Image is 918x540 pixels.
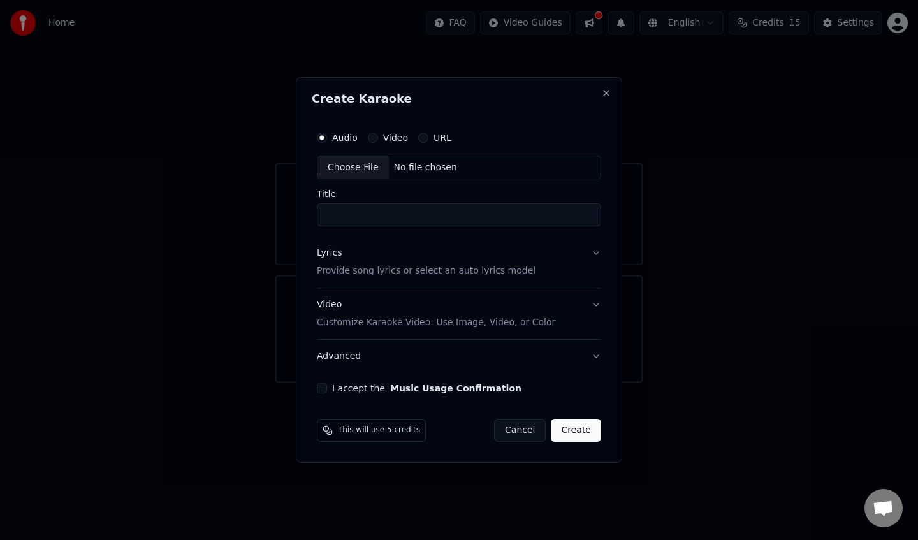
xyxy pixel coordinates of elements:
div: No file chosen [389,161,462,174]
button: I accept the [390,384,521,393]
button: Create [551,419,601,442]
label: URL [433,133,451,142]
button: Advanced [317,340,601,373]
div: Video [317,299,555,330]
div: Lyrics [317,247,342,260]
h2: Create Karaoke [312,93,606,105]
label: Title [317,190,601,199]
p: Customize Karaoke Video: Use Image, Video, or Color [317,316,555,329]
div: Choose File [317,156,389,179]
p: Provide song lyrics or select an auto lyrics model [317,265,535,278]
button: VideoCustomize Karaoke Video: Use Image, Video, or Color [317,289,601,340]
button: Cancel [494,419,546,442]
label: Video [383,133,408,142]
button: LyricsProvide song lyrics or select an auto lyrics model [317,237,601,288]
label: I accept the [332,384,521,393]
label: Audio [332,133,358,142]
span: This will use 5 credits [338,425,420,435]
